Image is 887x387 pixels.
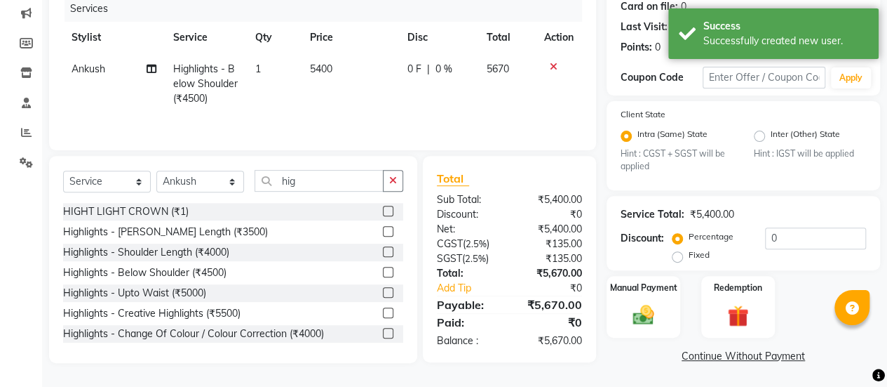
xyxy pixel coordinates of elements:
[509,207,593,222] div: ₹0
[621,108,665,121] label: Client State
[426,237,510,251] div: ( )
[509,296,593,313] div: ₹5,670.00
[509,192,593,207] div: ₹5,400.00
[426,266,510,281] div: Total:
[426,314,510,331] div: Paid:
[310,63,332,75] span: 5400
[509,334,593,348] div: ₹5,670.00
[437,237,463,250] span: CGST
[426,281,523,296] a: Add Tip
[427,62,430,77] span: |
[63,204,189,219] div: HIGHT LIGHT CROWN (₹1)
[509,222,593,237] div: ₹5,400.00
[407,62,421,77] span: 0 F
[754,147,866,160] small: Hint : IGST will be applied
[621,207,684,222] div: Service Total:
[426,251,510,266] div: ( )
[426,296,510,313] div: Payable:
[703,34,868,48] div: Successfully created new user.
[255,63,261,75] span: 1
[621,40,652,55] div: Points:
[255,170,384,192] input: Search or Scan
[689,230,733,243] label: Percentage
[703,19,868,34] div: Success
[165,22,247,53] th: Service
[435,62,452,77] span: 0 %
[689,249,710,261] label: Fixed
[63,225,268,240] div: Highlights - [PERSON_NAME] Length (₹3500)
[72,63,105,75] span: Ankush
[466,238,487,249] span: 2.5%
[609,349,877,364] a: Continue Without Payment
[690,207,734,222] div: ₹5,400.00
[426,207,510,222] div: Discount:
[437,252,462,265] span: SGST
[536,22,582,53] th: Action
[63,286,206,301] div: Highlights - Upto Waist (₹5000)
[426,192,510,207] div: Sub Total:
[509,314,593,331] div: ₹0
[478,22,536,53] th: Total
[771,128,840,145] label: Inter (Other) State
[426,222,510,237] div: Net:
[626,303,661,327] img: _cash.svg
[63,306,241,321] div: Highlights - Creative Highlights (₹5500)
[621,20,668,34] div: Last Visit:
[637,128,707,145] label: Intra (Same) State
[426,334,510,348] div: Balance :
[63,265,226,280] div: Highlights - Below Shoulder (₹4500)
[621,70,703,85] div: Coupon Code
[437,171,469,186] span: Total
[509,266,593,281] div: ₹5,670.00
[509,251,593,266] div: ₹135.00
[63,245,229,260] div: Highlights - Shoulder Length (₹4000)
[714,282,762,294] label: Redemption
[610,282,677,294] label: Manual Payment
[302,22,399,53] th: Price
[173,63,238,105] span: Highlights - Below Shoulder (₹4500)
[523,281,593,296] div: ₹0
[487,63,509,75] span: 5670
[465,253,486,264] span: 2.5%
[831,67,871,88] button: Apply
[63,22,165,53] th: Stylist
[399,22,478,53] th: Disc
[721,303,755,329] img: _gift.svg
[621,147,733,173] small: Hint : CGST + SGST will be applied
[703,67,825,88] input: Enter Offer / Coupon Code
[621,231,664,246] div: Discount:
[655,40,661,55] div: 0
[247,22,302,53] th: Qty
[509,237,593,251] div: ₹135.00
[63,327,324,341] div: Highlights - Change Of Colour / Colour Correction (₹4000)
